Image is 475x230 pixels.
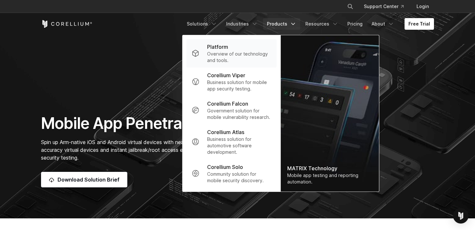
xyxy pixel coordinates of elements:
[287,164,373,172] div: MATRIX Technology
[207,136,271,155] p: Business solution for automotive software development.
[41,114,299,133] h1: Mobile App Penetration Testing
[183,18,434,30] div: Navigation Menu
[301,18,342,30] a: Resources
[281,35,379,192] img: Matrix_WebNav_1x
[207,171,271,184] p: Community solution for mobile security discovery.
[359,1,409,12] a: Support Center
[207,128,244,136] p: Corellium Atlas
[405,18,434,30] a: Free Trial
[207,71,245,79] p: Corellium Viper
[287,172,373,185] div: Mobile app testing and reporting automation.
[186,124,277,159] a: Corellium Atlas Business solution for automotive software development.
[41,172,127,187] a: Download Solution Brief
[263,18,300,30] a: Products
[411,1,434,12] a: Login
[186,68,277,96] a: Corellium Viper Business solution for mobile app security testing.
[186,39,277,68] a: Platform Overview of our technology and tools.
[222,18,262,30] a: Industries
[207,100,248,108] p: Corellium Falcon
[207,43,228,51] p: Platform
[183,18,221,30] a: Solutions
[343,18,366,30] a: Pricing
[339,1,434,12] div: Navigation Menu
[58,176,120,183] span: Download Solution Brief
[344,1,356,12] button: Search
[41,20,92,28] a: Corellium Home
[207,163,243,171] p: Corellium Solo
[186,159,277,188] a: Corellium Solo Community solution for mobile security discovery.
[281,35,379,192] a: MATRIX Technology Mobile app testing and reporting automation.
[207,79,271,92] p: Business solution for mobile app security testing.
[186,96,277,124] a: Corellium Falcon Government solution for mobile vulnerability research.
[453,208,469,224] div: Open Intercom Messenger
[207,108,271,120] p: Government solution for mobile vulnerability research.
[41,139,292,161] span: Spin up Arm-native iOS and Android virtual devices with near-limitless device and OS combinations...
[368,18,398,30] a: About
[207,51,271,64] p: Overview of our technology and tools.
